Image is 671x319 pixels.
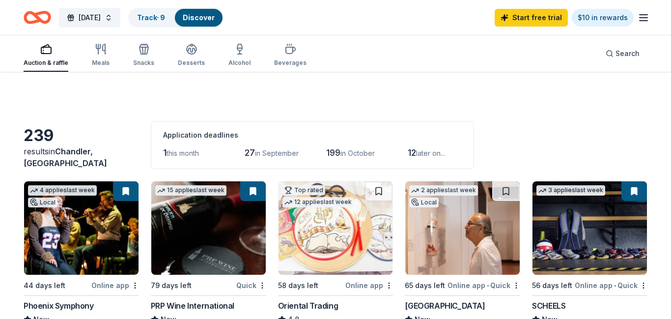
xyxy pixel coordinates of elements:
[28,185,97,196] div: 4 applies last week
[155,185,226,196] div: 15 applies last week
[340,149,375,157] span: in October
[255,149,299,157] span: in September
[24,126,139,145] div: 239
[405,181,520,275] img: Image for Heard Museum
[536,185,605,196] div: 3 applies last week
[447,279,520,291] div: Online app Quick
[279,181,393,275] img: Image for Oriental Trading
[345,279,393,291] div: Online app
[24,146,107,168] span: in
[128,8,224,28] button: Track· 9Discover
[274,59,307,67] div: Beverages
[278,280,318,291] div: 58 days left
[282,197,354,207] div: 12 applies last week
[79,12,101,24] span: [DATE]
[28,198,57,207] div: Local
[274,39,307,72] button: Beverages
[24,39,68,72] button: Auction & raffle
[532,280,572,291] div: 56 days left
[575,279,647,291] div: Online app Quick
[163,129,462,141] div: Application deadlines
[24,59,68,67] div: Auction & raffle
[405,300,485,312] div: [GEOGRAPHIC_DATA]
[137,13,165,22] a: Track· 9
[532,300,565,312] div: SCHEELS
[236,279,266,291] div: Quick
[92,59,110,67] div: Meals
[598,44,647,63] button: Search
[245,147,255,158] span: 27
[163,147,167,158] span: 1
[24,300,94,312] div: Phoenix Symphony
[178,39,205,72] button: Desserts
[92,39,110,72] button: Meals
[278,300,338,312] div: Oriental Trading
[151,280,192,291] div: 79 days left
[151,181,266,275] img: Image for PRP Wine International
[228,39,251,72] button: Alcohol
[167,149,199,157] span: this month
[572,9,634,27] a: $10 in rewards
[133,39,154,72] button: Snacks
[409,185,478,196] div: 2 applies last week
[24,181,139,275] img: Image for Phoenix Symphony
[24,146,107,168] span: Chandler, [GEOGRAPHIC_DATA]
[615,48,640,59] span: Search
[178,59,205,67] div: Desserts
[326,147,340,158] span: 199
[282,185,325,195] div: Top rated
[24,6,51,29] a: Home
[532,181,647,275] img: Image for SCHEELS
[228,59,251,67] div: Alcohol
[183,13,215,22] a: Discover
[24,280,65,291] div: 44 days left
[91,279,139,291] div: Online app
[416,149,445,157] span: later on...
[408,147,416,158] span: 12
[495,9,568,27] a: Start free trial
[133,59,154,67] div: Snacks
[24,145,139,169] div: results
[487,282,489,290] span: •
[405,280,445,291] div: 65 days left
[614,282,616,290] span: •
[59,8,120,28] button: [DATE]
[151,300,234,312] div: PRP Wine International
[409,198,439,207] div: Local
